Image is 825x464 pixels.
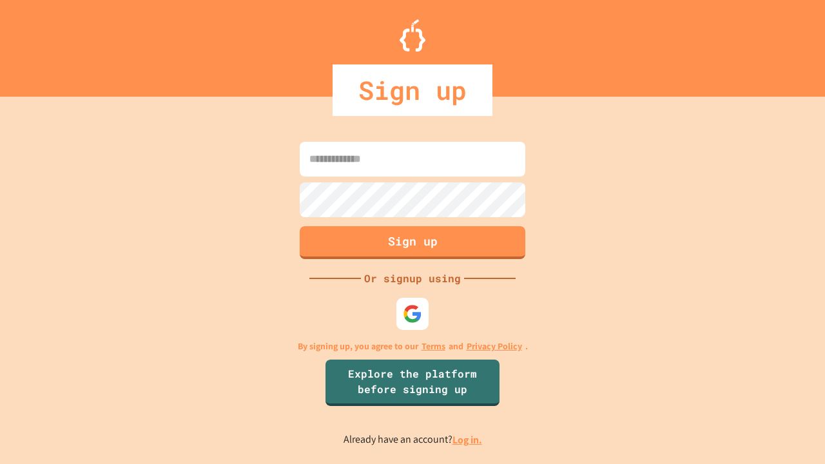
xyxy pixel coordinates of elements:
[452,433,482,447] a: Log in.
[400,19,425,52] img: Logo.svg
[344,432,482,448] p: Already have an account?
[361,271,464,286] div: Or signup using
[298,340,528,353] p: By signing up, you agree to our and .
[333,64,492,116] div: Sign up
[403,304,422,324] img: google-icon.svg
[300,226,525,259] button: Sign up
[422,340,445,353] a: Terms
[325,360,500,406] a: Explore the platform before signing up
[467,340,522,353] a: Privacy Policy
